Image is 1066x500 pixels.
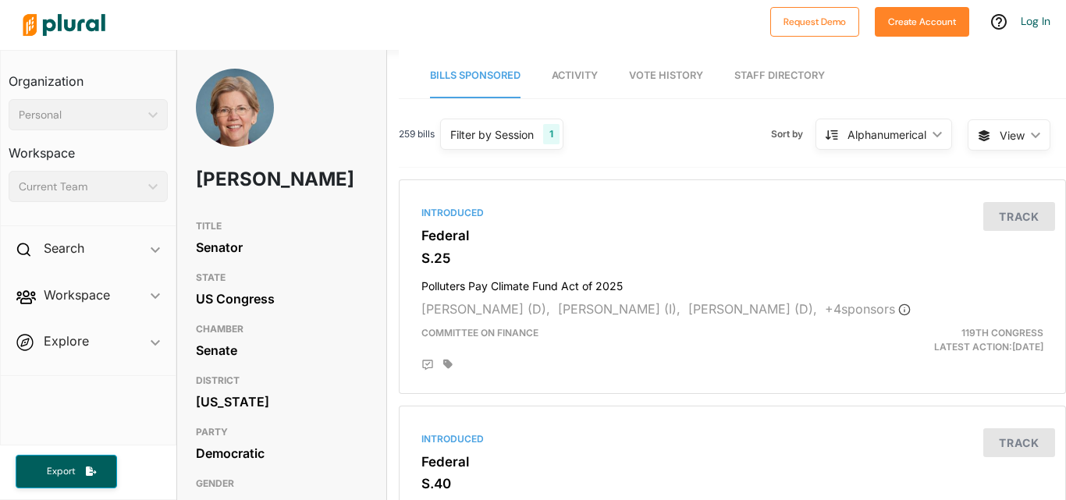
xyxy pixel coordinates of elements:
[629,69,703,81] span: Vote History
[558,301,680,317] span: [PERSON_NAME] (I),
[9,130,168,165] h3: Workspace
[196,320,368,339] h3: CHAMBER
[19,179,142,195] div: Current Team
[875,7,969,37] button: Create Account
[421,454,1043,470] h3: Federal
[196,339,368,362] div: Senate
[16,455,117,488] button: Export
[688,301,817,317] span: [PERSON_NAME] (D),
[430,54,521,98] a: Bills Sponsored
[1021,14,1050,28] a: Log In
[9,59,168,93] h3: Organization
[771,127,815,141] span: Sort by
[629,54,703,98] a: Vote History
[734,54,825,98] a: Staff Directory
[196,423,368,441] h3: PARTY
[196,156,299,203] h1: [PERSON_NAME]
[196,69,274,164] img: Headshot of Elizabeth Warren
[196,390,368,413] div: [US_STATE]
[196,474,368,493] h3: GENDER
[825,301,911,317] span: + 4 sponsor s
[961,327,1043,339] span: 119th Congress
[770,7,859,37] button: Request Demo
[196,287,368,310] div: US Congress
[421,359,434,371] div: Add Position Statement
[552,54,598,98] a: Activity
[196,217,368,236] h3: TITLE
[19,107,142,123] div: Personal
[196,268,368,287] h3: STATE
[875,12,969,29] a: Create Account
[421,272,1043,293] h4: Polluters Pay Climate Fund Act of 2025
[847,126,926,143] div: Alphanumerical
[421,206,1043,220] div: Introduced
[399,127,435,141] span: 259 bills
[450,126,534,143] div: Filter by Session
[543,124,560,144] div: 1
[36,465,86,478] span: Export
[983,202,1055,231] button: Track
[983,428,1055,457] button: Track
[552,69,598,81] span: Activity
[196,371,368,390] h3: DISTRICT
[430,69,521,81] span: Bills Sponsored
[196,236,368,259] div: Senator
[421,301,550,317] span: [PERSON_NAME] (D),
[421,228,1043,243] h3: Federal
[1000,127,1025,144] span: View
[421,476,1043,491] h3: S.40
[770,12,859,29] a: Request Demo
[44,239,84,257] h2: Search
[196,441,368,465] div: Democratic
[421,250,1043,266] h3: S.25
[421,327,538,339] span: Committee on Finance
[421,432,1043,446] div: Introduced
[840,326,1055,354] div: Latest Action: [DATE]
[443,359,453,370] div: Add tags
